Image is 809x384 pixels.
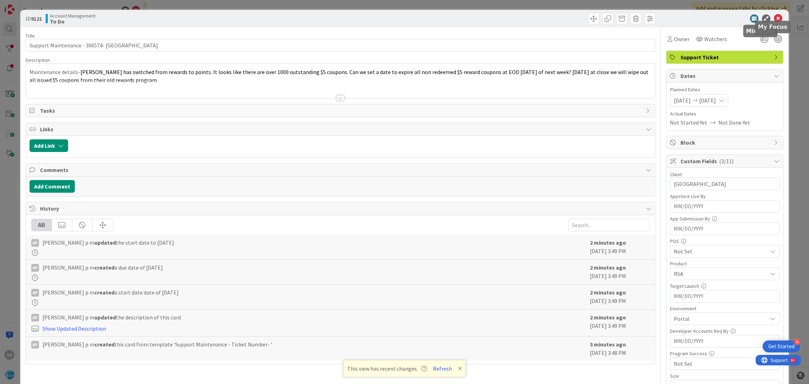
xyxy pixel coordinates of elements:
[763,340,800,352] div: Open Get Started checklist, remaining modules: 4
[670,306,780,311] div: Environment
[719,158,734,165] span: ( 3/11 )
[590,239,626,246] b: 2 minutes ago
[94,239,116,246] b: updated
[94,264,114,271] b: created
[704,35,727,43] span: Watchers
[590,340,650,357] div: [DATE] 3:48 PM
[42,340,272,349] span: [PERSON_NAME] p m this card from template 'Support Maintenance - Ticket Number- '
[568,219,650,231] input: Search...
[674,359,767,368] span: Not Set
[26,57,50,63] span: Description
[670,216,780,221] div: App Submission By
[590,288,650,306] div: [DATE] 3:49 PM
[590,264,626,271] b: 2 minutes ago
[42,288,179,297] span: [PERSON_NAME] p m a start date date of [DATE]
[94,341,114,348] b: created
[670,171,682,178] label: Client
[674,223,776,235] input: MM/DD/YYYY
[590,238,650,256] div: [DATE] 3:49 PM
[50,13,96,19] span: Account Management
[31,239,39,247] div: Ap
[670,239,780,244] div: POS
[670,329,780,333] div: Developer Accounts Req By
[42,263,163,272] span: [PERSON_NAME] p m a due date of [DATE]
[794,339,800,345] div: 4
[29,139,68,152] button: Add Link
[670,373,780,378] div: Size
[31,314,39,322] div: Ap
[670,284,780,289] div: Target Launch
[50,19,96,24] b: To Do
[680,72,770,80] span: Dates
[670,261,780,266] div: Product
[40,204,643,213] span: History
[674,200,776,212] input: MM/DD/YYYY
[42,238,174,247] span: [PERSON_NAME] p m the start date to [DATE]
[674,96,691,105] span: [DATE]
[590,341,626,348] b: 3 minutes ago
[94,289,114,296] b: created
[680,53,770,61] span: Support Ticket
[40,106,643,115] span: Tasks
[674,247,767,256] span: Not Set
[680,138,770,147] span: Block
[590,289,626,296] b: 2 minutes ago
[670,86,780,93] span: Planned Dates
[94,314,116,321] b: updated
[430,364,454,373] button: Refresh
[590,313,650,333] div: [DATE] 3:49 PM
[26,14,42,23] span: ID
[674,335,776,347] input: MM/DD/YYYY
[15,1,32,9] span: Support
[31,15,42,22] b: 9121
[42,313,181,322] span: [PERSON_NAME] p m the description of this card
[670,118,707,127] span: Not Started Yet
[29,68,650,84] span: [PERSON_NAME] has switched from rewards to points. It looks like there are over 1000 outstanding ...
[31,264,39,272] div: Ap
[29,68,652,84] p: Maintenance details-
[40,166,643,174] span: Comments
[29,180,75,193] button: Add Comment
[746,28,775,34] h5: Minimize
[674,315,767,323] span: Portal
[590,314,626,321] b: 2 minutes ago
[590,263,650,281] div: [DATE] 3:49 PM
[670,194,780,199] div: Appstore Live By
[718,118,750,127] span: Not Done Yet
[670,110,780,118] span: Actual Dates
[32,219,52,231] div: All
[35,3,39,8] div: 9+
[347,364,427,373] span: This view has recent changes.
[26,39,656,52] input: type card name here...
[40,125,643,133] span: Links
[31,289,39,297] div: Ap
[758,24,787,30] h5: My Focus
[31,341,39,349] div: Ap
[699,96,716,105] span: [DATE]
[674,35,690,43] span: Owner
[674,270,767,278] span: RSA
[26,33,35,39] label: Title
[42,325,106,332] a: Show Updated Description
[670,351,780,356] div: Program Success
[680,157,770,165] span: Custom Fields
[768,343,795,350] div: Get Started
[674,290,776,302] input: MM/DD/YYYY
